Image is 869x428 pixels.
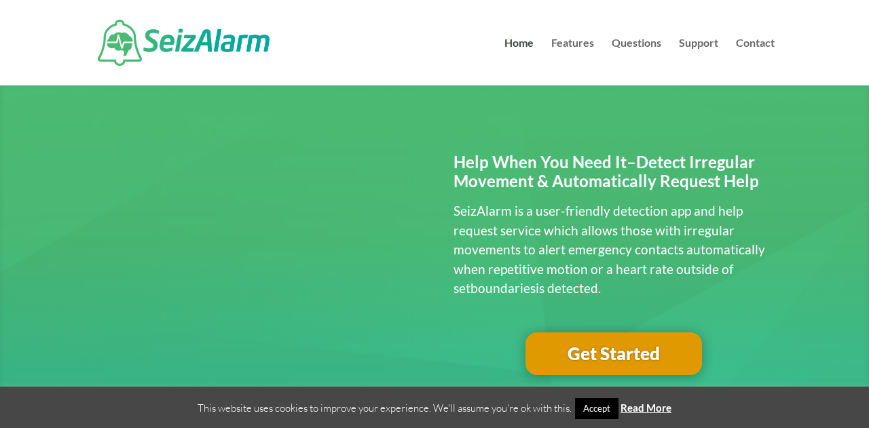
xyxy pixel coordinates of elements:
a: Questions [612,38,661,85]
a: Features [551,38,594,85]
a: Get Started [525,332,702,376]
a: Accept [575,398,618,419]
a: Contact [736,38,775,85]
span: This website uses cookies to improve your experience. We'll assume you're ok with this. [198,402,671,414]
p: SeizAlarm is a user-friendly detection app and help request service which allows those with irreg... [454,201,775,298]
a: Support [679,38,718,85]
a: Read More [621,402,671,414]
a: Home [504,38,534,85]
span: boundaries [470,280,536,296]
h2: Help When You Need It–Detect Irregular Movement & Automatically Request Help [454,153,775,199]
img: SeizAlarm [98,20,270,66]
